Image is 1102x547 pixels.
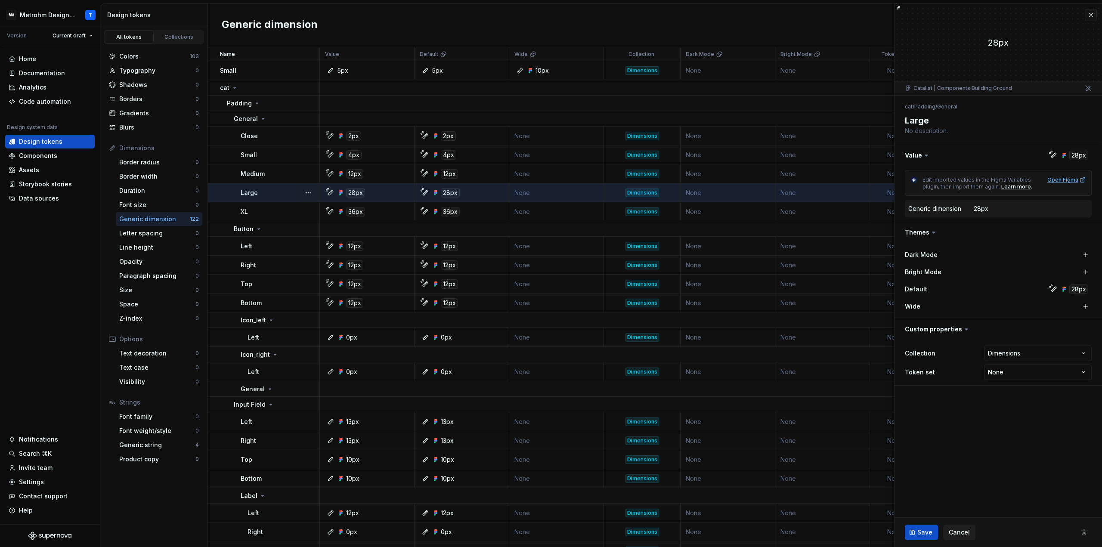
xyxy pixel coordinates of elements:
[220,66,236,75] p: Small
[234,225,254,233] p: Button
[195,96,199,102] div: 0
[119,300,195,309] div: Space
[119,243,195,252] div: Line height
[681,469,775,488] td: None
[509,164,604,183] td: None
[346,279,363,289] div: 12px
[119,426,195,435] div: Font weight/style
[905,349,935,358] label: Collection
[625,242,659,250] div: Dimensions
[625,66,659,75] div: Dimensions
[681,164,775,183] td: None
[441,241,458,251] div: 12px
[119,229,195,238] div: Letter spacing
[509,294,604,312] td: None
[119,349,195,358] div: Text decoration
[905,103,913,110] li: cat
[346,207,365,216] div: 36px
[346,474,359,483] div: 10px
[116,241,202,254] a: Line height0
[190,216,199,223] div: 122
[248,333,259,342] p: Left
[28,532,71,540] svg: Supernova Logo
[870,145,920,164] td: None
[119,314,195,323] div: Z-index
[1047,176,1086,183] div: Open Figma
[119,123,195,132] div: Blurs
[107,11,204,19] div: Design tokens
[870,362,920,381] td: None
[681,328,775,347] td: None
[681,145,775,164] td: None
[116,297,202,311] a: Space0
[681,256,775,275] td: None
[195,272,199,279] div: 0
[870,202,920,221] td: None
[346,333,357,342] div: 0px
[195,81,199,88] div: 0
[625,189,659,197] div: Dimensions
[5,66,95,80] a: Documentation
[116,269,202,283] a: Paragraph spacing0
[195,110,199,117] div: 0
[241,151,257,159] p: Small
[870,61,920,80] td: None
[346,131,361,141] div: 2px
[195,201,199,208] div: 0
[105,64,202,77] a: Typography0
[195,124,199,131] div: 0
[775,256,870,275] td: None
[195,413,199,420] div: 0
[681,127,775,145] td: None
[870,275,920,294] td: None
[49,30,96,42] button: Current draft
[441,260,458,270] div: 12px
[913,103,914,110] li: /
[681,362,775,381] td: None
[905,302,920,311] label: Wide
[346,436,359,445] div: 13px
[227,99,252,108] p: Padding
[937,103,957,110] li: General
[116,424,202,438] a: Font weight/style0
[625,280,659,288] div: Dimensions
[53,32,86,39] span: Current draft
[903,113,1090,125] textarea: Large
[625,151,659,159] div: Dimensions
[917,528,932,537] span: Save
[625,368,659,376] div: Dimensions
[870,237,920,256] td: None
[420,51,438,58] p: Default
[441,169,458,179] div: 12px
[19,166,39,174] div: Assets
[681,294,775,312] td: None
[514,51,528,58] p: Wide
[1001,183,1031,190] div: Learn more
[195,315,199,322] div: 0
[509,362,604,381] td: None
[89,12,92,19] div: T
[119,398,199,407] div: Strings
[780,51,812,58] p: Bright Mode
[5,135,95,148] a: Design tokens
[625,474,659,483] div: Dimensions
[870,127,920,145] td: None
[119,52,190,61] div: Colors
[441,298,458,308] div: 12px
[908,204,961,213] div: Generic dimension
[943,525,975,540] button: Cancel
[220,83,229,92] p: cat
[870,431,920,450] td: None
[6,10,16,20] div: MA
[509,127,604,145] td: None
[1069,284,1088,294] div: 28px
[234,114,258,123] p: General
[775,183,870,202] td: None
[5,95,95,108] a: Code automation
[7,32,27,39] div: Version
[241,316,266,324] p: Icon_left
[105,92,202,106] a: Borders0
[195,364,199,371] div: 0
[346,509,359,517] div: 12px
[19,69,65,77] div: Documentation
